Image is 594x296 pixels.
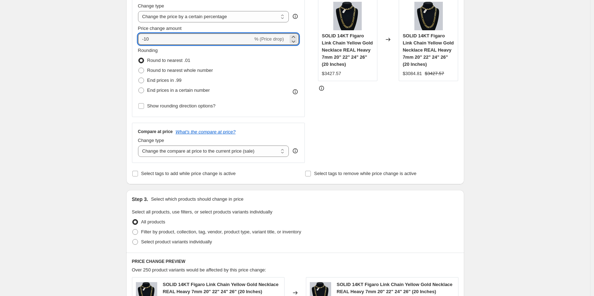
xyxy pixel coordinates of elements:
div: $3427.57 [322,70,341,77]
span: Round to nearest whole number [147,68,213,73]
span: Round to nearest .01 [147,58,190,63]
img: 57_80x.jpg [333,2,362,30]
span: End prices in .99 [147,78,182,83]
span: SOLID 14KT Figaro Link Chain Yellow Gold Necklace REAL Heavy 7mm 20" 22" 24" 26" (20 Inches) [337,282,453,294]
div: help [292,147,299,154]
h3: Compare at price [138,129,173,134]
span: Rounding [138,48,158,53]
span: Select tags to add while price change is active [141,171,236,176]
span: Select tags to remove while price change is active [314,171,417,176]
div: help [292,13,299,20]
p: Select which products should change in price [151,196,243,203]
input: -15 [138,33,253,45]
span: SOLID 14KT Figaro Link Chain Yellow Gold Necklace REAL Heavy 7mm 20" 22" 24" 26" (20 Inches) [403,33,454,67]
span: SOLID 14KT Figaro Link Chain Yellow Gold Necklace REAL Heavy 7mm 20" 22" 24" 26" (20 Inches) [163,282,279,294]
span: Show rounding direction options? [147,103,216,109]
span: End prices in a certain number [147,88,210,93]
span: SOLID 14KT Figaro Link Chain Yellow Gold Necklace REAL Heavy 7mm 20" 22" 24" 26" (20 Inches) [322,33,373,67]
span: Change type [138,3,164,9]
span: Over 250 product variants would be affected by this price change: [132,267,266,273]
span: All products [141,219,165,224]
span: Filter by product, collection, tag, vendor, product type, variant title, or inventory [141,229,301,234]
strike: $3427.57 [425,70,444,77]
img: 57_80x.jpg [414,2,443,30]
button: What's the compare at price? [176,129,236,134]
span: Price change amount [138,26,182,31]
div: $3084.81 [403,70,422,77]
span: Change type [138,138,164,143]
h2: Step 3. [132,196,148,203]
span: Select all products, use filters, or select products variants individually [132,209,272,215]
span: % (Price drop) [254,36,284,42]
span: Select product variants individually [141,239,212,244]
h6: PRICE CHANGE PREVIEW [132,259,458,264]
